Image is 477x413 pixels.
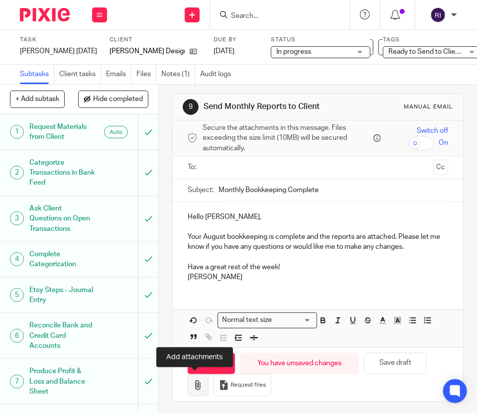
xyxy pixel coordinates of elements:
[110,46,185,56] p: [PERSON_NAME] Designs
[240,353,359,374] div: You have unsaved changes
[417,126,448,136] span: Switch off
[388,48,465,55] span: Ready to Send to Clients
[433,160,448,175] button: Cc
[10,211,24,225] div: 3
[29,201,95,236] h1: Ask Client Questions on Open Transactions
[188,232,448,252] p: Your August bookkeeping is complete and the reports are attached. Please let me know if you have ...
[188,185,214,195] label: Subject:
[59,65,101,84] a: Client tasks
[439,138,448,148] span: On
[430,7,446,23] img: svg%3E
[10,252,24,266] div: 4
[188,272,448,282] p: [PERSON_NAME]
[231,381,266,389] span: Request files
[29,364,95,399] h1: Produce Profit & Loss and Balance Sheet
[20,46,97,56] div: [PERSON_NAME] [DATE]
[204,102,340,112] h1: Send Monthly Reports to Client
[10,166,24,180] div: 2
[214,48,235,55] span: [DATE]
[10,329,24,343] div: 6
[203,123,371,153] span: Secure the attachments in this message. Files exceeding the size limit (10MB) will be secured aut...
[10,375,24,389] div: 7
[93,96,143,103] span: Hide completed
[136,65,156,84] a: Files
[20,46,97,56] div: Susan Aug 2025
[404,103,453,111] div: Manual email
[214,36,258,44] label: Due by
[230,12,320,21] input: Search
[188,212,448,222] p: Hello [PERSON_NAME],
[20,8,70,21] img: Pixie
[218,312,317,328] div: Search for option
[78,91,148,107] button: Hide completed
[10,125,24,139] div: 1
[29,119,95,145] h1: Request Materials from Client
[275,315,311,325] input: Search for option
[188,262,448,272] p: Have a great rest of the week!
[183,99,199,115] div: 9
[188,162,199,172] label: To:
[10,91,65,107] button: + Add subtask
[29,283,95,308] h1: Etsy Steps - Journal Entry
[10,288,24,302] div: 5
[20,36,97,44] label: Task
[104,126,128,138] div: Auto
[200,65,236,84] a: Audit logs
[271,36,370,44] label: Status
[188,353,235,374] input: Send
[29,155,95,191] h1: Categorize Transactions in Bank Feed
[161,65,195,84] a: Notes (1)
[276,48,311,55] span: In progress
[106,65,131,84] a: Emails
[220,315,274,325] span: Normal text size
[29,247,95,272] h1: Complete Categorization
[29,318,95,353] h1: Reconcile Bank and Credit Card Accounts
[214,374,271,397] button: Request files
[364,353,427,374] button: Save draft
[20,65,54,84] a: Subtasks
[110,36,204,44] label: Client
